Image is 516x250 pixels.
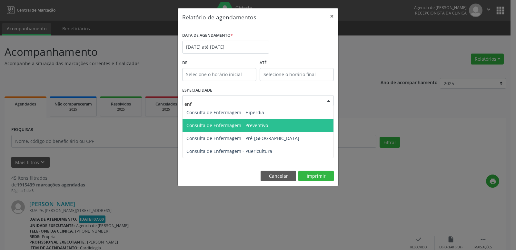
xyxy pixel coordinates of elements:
input: Selecione uma data ou intervalo [182,41,269,54]
input: Selecione o horário final [260,68,334,81]
button: Imprimir [298,171,334,182]
label: DATA DE AGENDAMENTO [182,31,233,41]
label: ESPECIALIDADE [182,85,212,95]
h5: Relatório de agendamentos [182,13,256,21]
label: ATÉ [260,58,334,68]
label: De [182,58,256,68]
input: Seleciona uma especialidade [184,97,321,110]
input: Selecione o horário inicial [182,68,256,81]
button: Close [325,8,338,24]
button: Cancelar [261,171,296,182]
span: Consulta de Enfermagem - Preventivo [186,122,268,128]
span: Consulta de Enfermagem - Puericultura [186,148,272,154]
span: Consulta de Enfermagem - Hiperdia [186,109,264,115]
span: Consulta de Enfermagem - Pré-[GEOGRAPHIC_DATA] [186,135,299,141]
